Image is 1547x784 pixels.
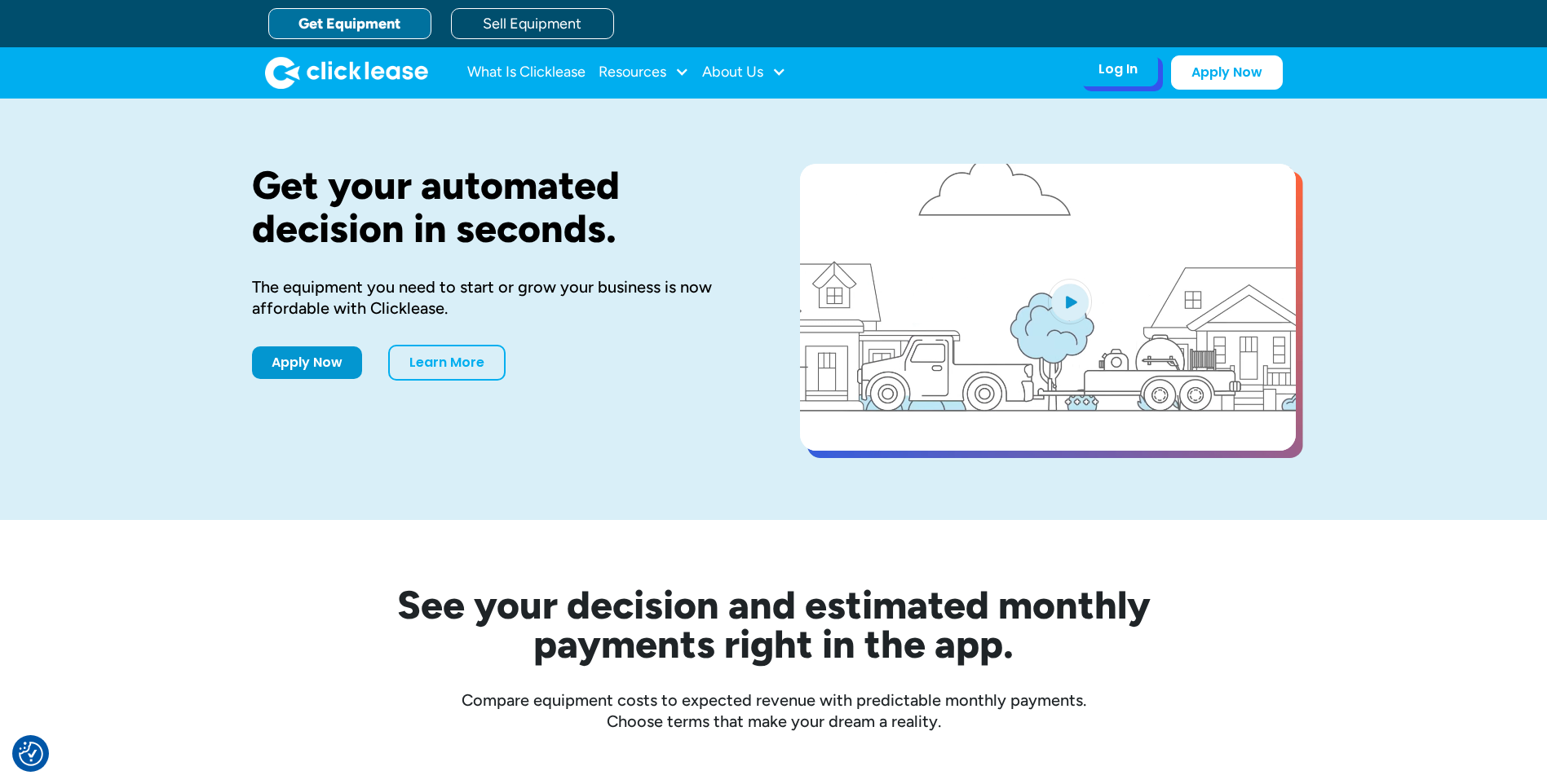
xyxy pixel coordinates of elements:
img: Clicklease logo [265,56,428,89]
img: Revisit consent button [19,742,43,766]
a: Get Equipment [268,8,431,39]
div: The equipment you need to start or grow your business is now affordable with Clicklease. [252,276,748,319]
button: Consent Preferences [19,742,43,766]
img: Blue play button logo on a light blue circular background [1048,279,1092,324]
a: home [265,56,428,89]
div: About Us [702,56,786,89]
a: Sell Equipment [451,8,614,39]
div: Resources [599,56,689,89]
a: open lightbox [800,164,1296,451]
div: Log In [1098,61,1138,77]
a: Apply Now [1171,55,1283,90]
h2: See your decision and estimated monthly payments right in the app. [317,585,1231,663]
div: Compare equipment costs to expected revenue with predictable monthly payments. Choose terms that ... [252,689,1296,732]
a: What Is Clicklease [467,56,586,89]
a: Apply Now [252,346,362,379]
h1: Get your automated decision in seconds. [252,164,748,250]
a: Learn More [388,345,506,381]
